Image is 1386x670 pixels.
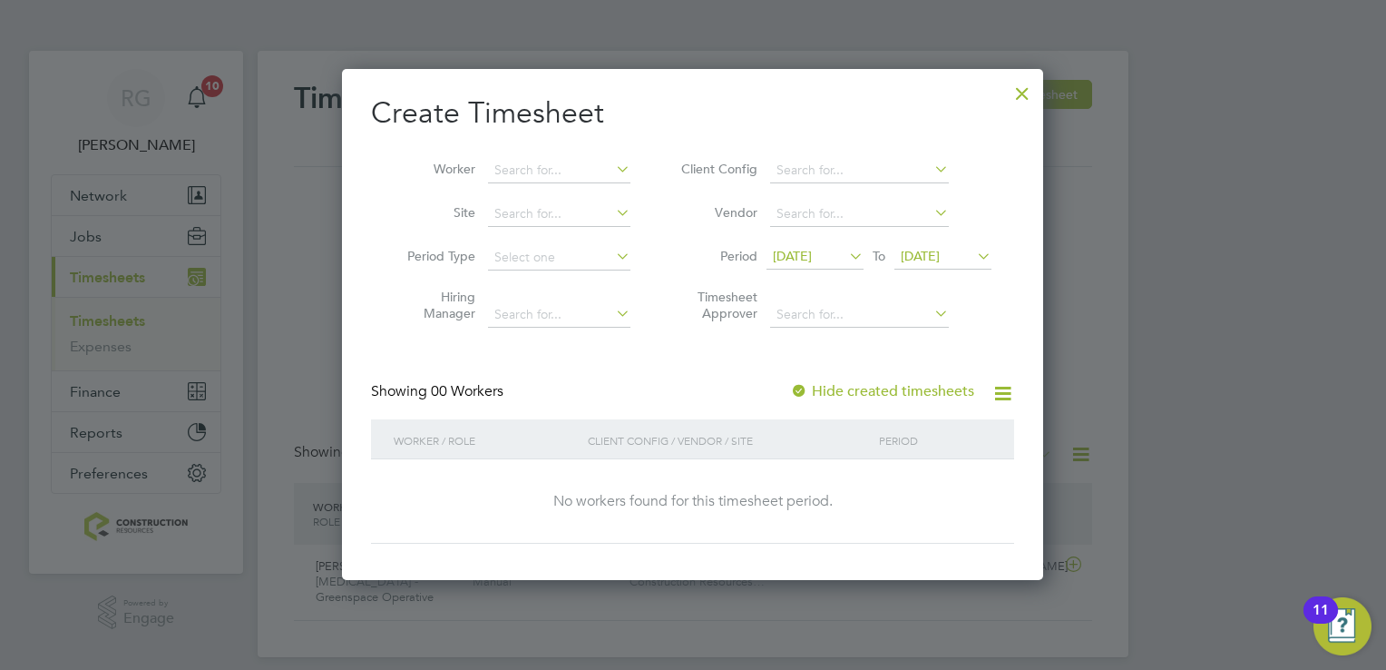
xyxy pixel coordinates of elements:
[488,245,630,271] input: Select one
[488,302,630,328] input: Search for...
[431,382,503,400] span: 00 Workers
[1313,610,1329,634] div: 11
[389,419,583,461] div: Worker / Role
[773,248,812,264] span: [DATE]
[676,289,757,321] label: Timesheet Approver
[488,202,630,227] input: Search for...
[394,289,475,321] label: Hiring Manager
[770,202,949,227] input: Search for...
[676,204,757,221] label: Vendor
[394,204,475,221] label: Site
[394,161,475,177] label: Worker
[1313,597,1371,655] button: Open Resource Center, 11 new notifications
[371,382,507,401] div: Showing
[583,419,874,461] div: Client Config / Vendor / Site
[676,248,757,264] label: Period
[394,248,475,264] label: Period Type
[874,419,996,461] div: Period
[770,158,949,183] input: Search for...
[676,161,757,177] label: Client Config
[488,158,630,183] input: Search for...
[867,244,891,268] span: To
[389,492,996,511] div: No workers found for this timesheet period.
[770,302,949,328] input: Search for...
[371,94,1014,133] h2: Create Timesheet
[790,382,974,400] label: Hide created timesheets
[901,248,940,264] span: [DATE]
